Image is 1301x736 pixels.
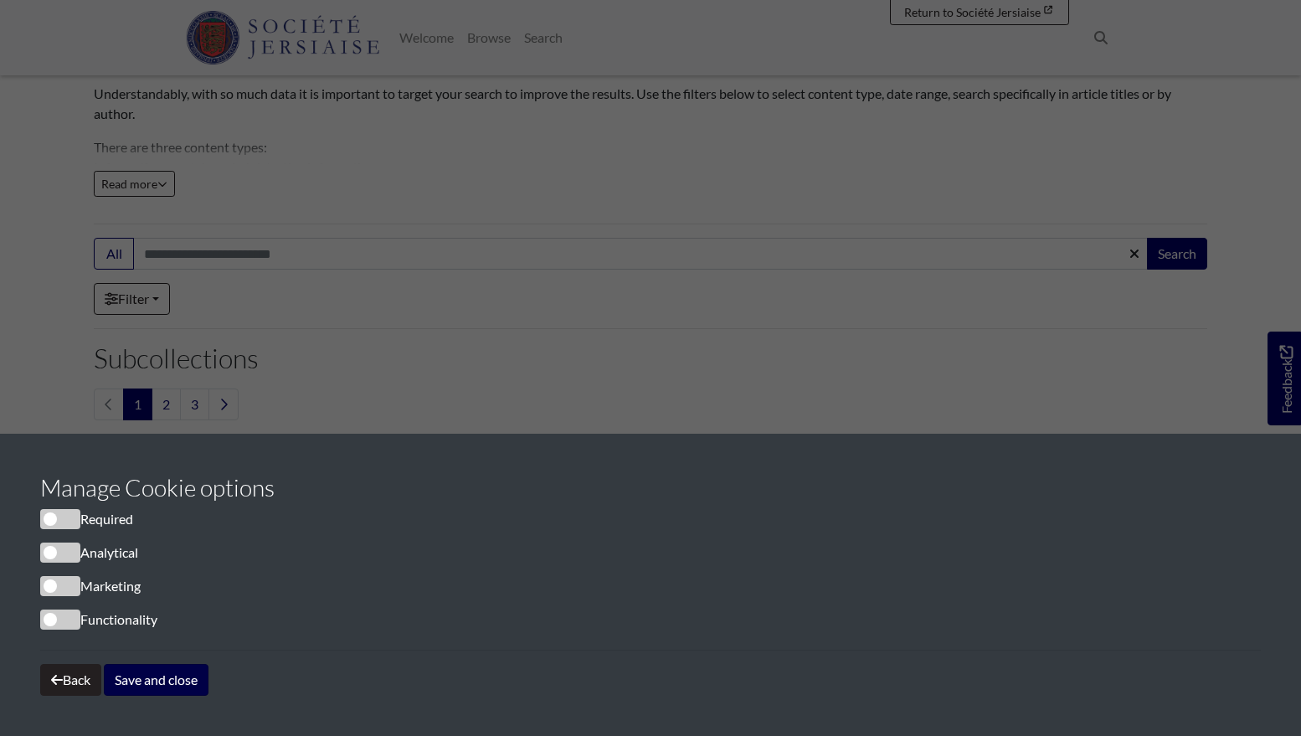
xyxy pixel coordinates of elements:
[104,664,208,696] button: Save and close
[40,543,138,563] label: Analytical
[40,576,141,596] label: Marketing
[40,474,1261,502] h3: Manage Cookie options
[40,610,157,630] label: Functionality
[40,509,133,529] label: Required
[40,664,101,696] button: Back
